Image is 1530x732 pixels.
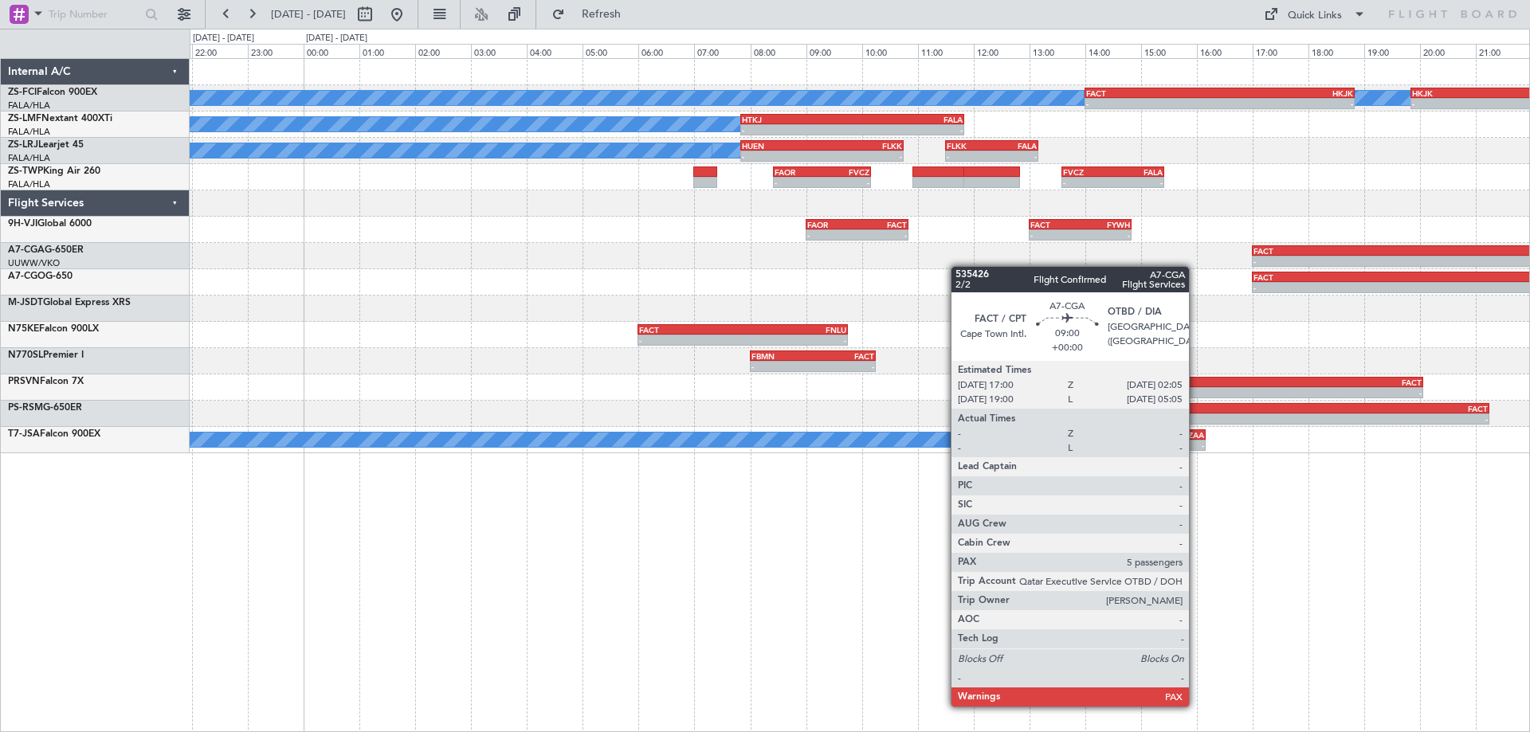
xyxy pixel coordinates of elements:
div: 01:00 [359,44,415,58]
div: 07:00 [694,44,750,58]
span: [DATE] - [DATE] [271,7,346,22]
span: A7-CGO [8,272,45,281]
div: SBJH [1068,404,1278,413]
div: - [969,388,1195,397]
div: - [822,151,901,161]
a: A7-CGAG-650ER [8,245,84,255]
div: - [1277,414,1488,424]
div: FACT [1195,378,1422,387]
div: - [947,151,992,161]
span: ZS-LMF [8,114,41,123]
div: FACT [1253,246,1505,256]
div: - [813,362,874,371]
div: FACT [857,220,906,229]
div: - [852,125,962,135]
div: FACT [1030,220,1080,229]
a: FALA/HLA [8,126,50,138]
div: FACT [639,325,743,335]
span: A7-CGA [8,245,45,255]
a: A7-CGOG-650 [8,272,73,281]
input: Trip Number [49,2,140,26]
a: FALA/HLA [8,152,50,164]
div: 09:00 [806,44,862,58]
div: - [1086,99,1220,108]
a: FALA/HLA [8,178,50,190]
a: T7-JSAFalcon 900EX [8,429,100,439]
a: M-JSDTGlobal Express XRS [8,298,131,307]
div: FYWH [1080,220,1129,229]
div: 02:00 [415,44,471,58]
button: Quick Links [1256,2,1374,27]
div: 18:00 [1308,44,1364,58]
span: ZS-LRJ [8,140,38,150]
div: FALA [991,141,1037,151]
a: PS-RSMG-650ER [8,403,82,413]
a: FALA/HLA [8,100,50,112]
div: FVCZ [1063,167,1112,177]
div: 05:00 [583,44,638,58]
a: ZS-TWPKing Air 260 [8,166,100,176]
div: 12:00 [974,44,1030,58]
a: N770SLPremier I [8,350,84,360]
div: - [1219,99,1353,108]
span: T7-JSA [8,429,40,439]
div: - [1063,178,1112,187]
div: [DATE] - [DATE] [193,32,254,45]
div: FALA [975,430,1089,440]
a: ZS-LRJLearjet 45 [8,140,84,150]
div: [DATE] - [DATE] [306,32,367,45]
div: FALA [852,115,962,124]
div: SBJH [969,378,1195,387]
a: N75KEFalcon 900LX [8,324,99,334]
span: PRSVN [8,377,40,386]
div: FBMN [751,351,813,361]
div: - [991,151,1037,161]
span: 9H-VJI [8,219,37,229]
span: M-JSDT [8,298,43,307]
div: 00:00 [304,44,359,58]
div: 20:00 [1420,44,1476,58]
div: HKJK [1412,88,1520,98]
a: ZS-FCIFalcon 900EX [8,88,97,97]
div: FALA [1112,167,1162,177]
div: FVCZ [822,167,869,177]
div: FZAA [1089,430,1204,440]
span: N770SL [8,350,43,360]
div: 22:00 [192,44,248,58]
span: ZS-TWP [8,166,43,176]
div: FLKK [947,141,992,151]
div: - [1253,256,1505,266]
div: 04:00 [527,44,583,58]
div: - [1068,414,1278,424]
div: FACT [813,351,874,361]
div: - [857,230,906,240]
div: - [1030,230,1080,240]
div: FACT [1086,88,1220,98]
div: 11:00 [918,44,974,58]
div: FLKK [822,141,901,151]
div: FACT [1277,404,1488,413]
span: ZS-FCI [8,88,37,97]
div: 13:00 [1030,44,1085,58]
div: 17:00 [1253,44,1308,58]
div: 14:00 [1085,44,1141,58]
div: 23:00 [248,44,304,58]
div: 16:00 [1197,44,1253,58]
div: HTKJ [742,115,852,124]
div: - [1089,440,1204,450]
div: FNLU [743,325,846,335]
a: 9H-VJIGlobal 6000 [8,219,92,229]
span: Refresh [568,9,635,20]
div: - [1412,99,1520,108]
a: PRSVNFalcon 7X [8,377,84,386]
div: 10:00 [862,44,918,58]
button: Refresh [544,2,640,27]
div: 06:00 [638,44,694,58]
div: 15:00 [1141,44,1197,58]
div: 03:00 [471,44,527,58]
div: - [975,440,1089,450]
div: - [1195,388,1422,397]
span: PS-RSM [8,403,43,413]
div: 19:00 [1364,44,1420,58]
div: - [639,335,743,345]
